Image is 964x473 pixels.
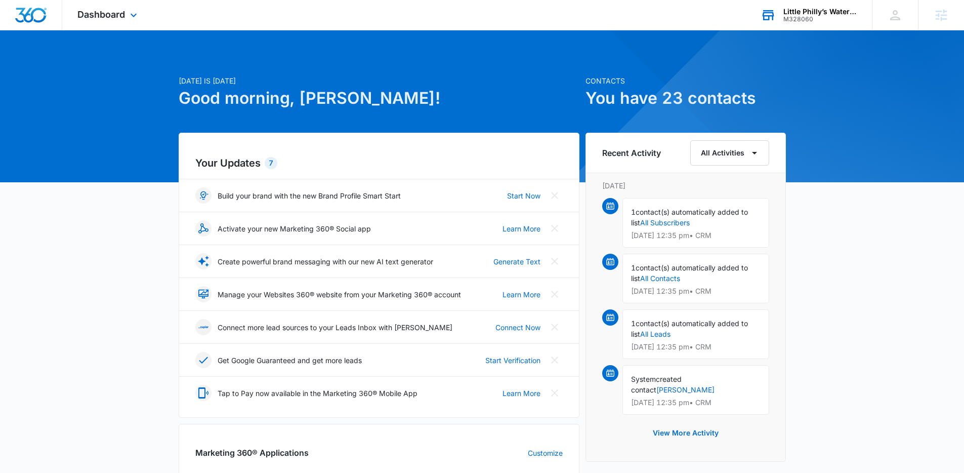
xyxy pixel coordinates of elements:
[218,289,461,300] p: Manage your Websites 360® website from your Marketing 360® account
[643,421,729,445] button: View More Activity
[218,355,362,366] p: Get Google Guaranteed and get more leads
[631,288,761,295] p: [DATE] 12:35 pm • CRM
[195,155,563,171] h2: Your Updates
[585,86,786,110] h1: You have 23 contacts
[218,256,433,267] p: Create powerful brand messaging with our new AI text generator
[640,218,690,227] a: All Subscribers
[485,355,540,366] a: Start Verification
[547,319,563,335] button: Close
[631,208,636,216] span: 1
[502,289,540,300] a: Learn More
[783,8,857,16] div: account name
[502,223,540,234] a: Learn More
[783,16,857,23] div: account id
[640,330,670,338] a: All Leads
[640,274,680,283] a: All Contacts
[507,190,540,201] a: Start Now
[195,447,309,459] h2: Marketing 360® Applications
[631,319,748,338] span: contact(s) automatically added to list
[218,388,417,399] p: Tap to Pay now available in the Marketing 360® Mobile App
[631,232,761,239] p: [DATE] 12:35 pm • CRM
[265,157,277,169] div: 7
[631,263,748,283] span: contact(s) automatically added to list
[631,399,761,406] p: [DATE] 12:35 pm • CRM
[218,223,371,234] p: Activate your new Marketing 360® Social app
[690,140,769,166] button: All Activities
[77,9,125,20] span: Dashboard
[218,322,452,333] p: Connect more lead sources to your Leads Inbox with [PERSON_NAME]
[602,147,661,159] h6: Recent Activity
[179,86,579,110] h1: Good morning, [PERSON_NAME]!
[179,75,579,86] p: [DATE] is [DATE]
[547,187,563,204] button: Close
[585,75,786,86] p: Contacts
[493,256,540,267] a: Generate Text
[631,343,761,350] p: [DATE] 12:35 pm • CRM
[547,253,563,269] button: Close
[631,319,636,328] span: 1
[547,286,563,302] button: Close
[631,263,636,272] span: 1
[502,388,540,399] a: Learn More
[528,448,563,458] a: Customize
[218,190,401,201] p: Build your brand with the new Brand Profile Smart Start
[602,180,769,191] p: [DATE]
[547,385,563,401] button: Close
[547,352,563,368] button: Close
[495,322,540,333] a: Connect Now
[547,220,563,237] button: Close
[631,208,748,227] span: contact(s) automatically added to list
[656,385,715,394] a: [PERSON_NAME]
[631,375,656,383] span: System
[631,375,682,394] span: created contact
